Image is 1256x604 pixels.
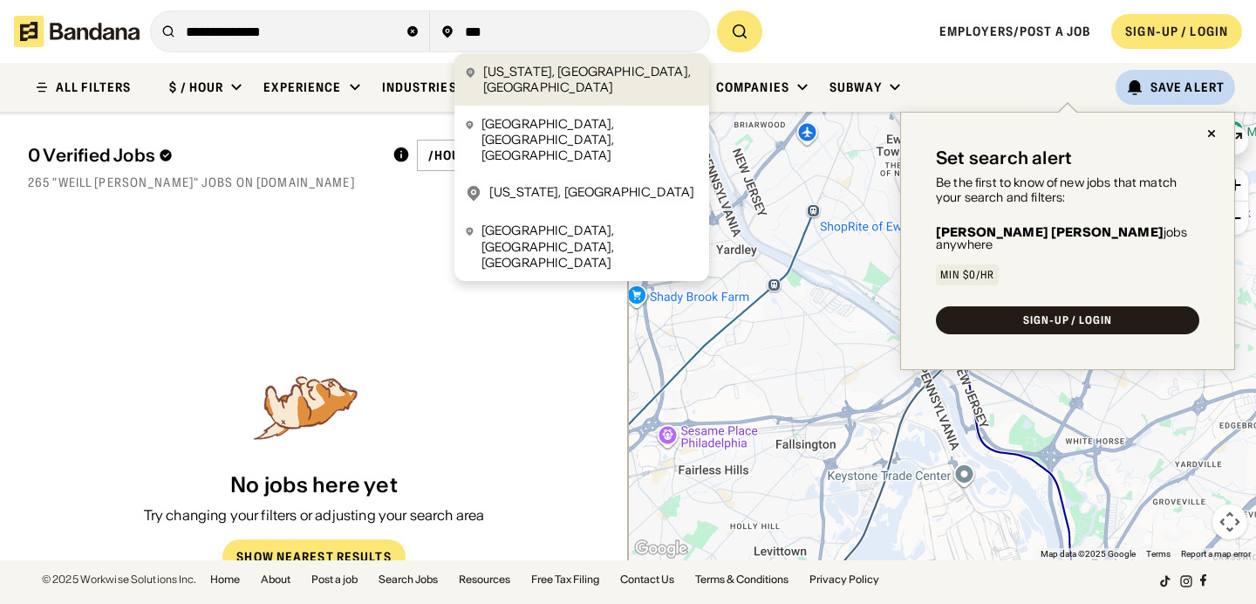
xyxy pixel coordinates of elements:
div: ALL FILTERS [56,81,131,93]
a: Home [210,574,240,585]
div: Save Alert [1150,79,1225,95]
div: SIGN-UP / LOGIN [1023,315,1112,326]
div: jobs anywhere [936,226,1199,251]
a: Report a map error [1181,549,1251,559]
div: No jobs here yet [230,473,398,498]
div: Be the first to know of new jobs that match your search and filters: [936,175,1199,205]
a: Privacy Policy [809,574,879,585]
div: 265 "weill [PERSON_NAME]" jobs on [DOMAIN_NAME] [28,175,600,190]
img: Google [632,538,690,560]
div: Subway [829,79,882,95]
button: Map camera controls [1212,504,1247,539]
div: [US_STATE], [GEOGRAPHIC_DATA] [489,184,694,202]
a: Terms (opens in new tab) [1146,549,1171,559]
div: grid [28,201,600,368]
div: Min $0/hr [940,270,994,280]
div: Show Nearest Results [236,551,391,563]
a: Open this area in Google Maps (opens a new window) [632,538,690,560]
a: Resources [459,574,510,585]
a: Contact Us [620,574,674,585]
div: [GEOGRAPHIC_DATA], [GEOGRAPHIC_DATA], [GEOGRAPHIC_DATA] [481,116,699,164]
a: Post a job [311,574,358,585]
b: [PERSON_NAME] [PERSON_NAME] [936,224,1164,240]
img: Bandana logotype [14,16,140,47]
div: © 2025 Workwise Solutions Inc. [42,574,196,585]
div: Try changing your filters or adjusting your search area [144,505,485,525]
div: SIGN-UP / LOGIN [1125,24,1228,39]
div: Set search alert [936,148,1072,168]
a: Free Tax Filing [531,574,599,585]
div: Companies [716,79,789,95]
div: Experience [263,79,341,95]
a: Search Jobs [379,574,438,585]
div: [US_STATE], [GEOGRAPHIC_DATA], [GEOGRAPHIC_DATA] [483,64,699,95]
div: Industries [382,79,457,95]
a: Employers/Post a job [939,24,1090,39]
div: /hour [428,148,469,163]
div: $ / hour [169,79,223,95]
a: Terms & Conditions [695,574,788,585]
div: 0 Verified Jobs [28,145,379,166]
span: Map data ©2025 Google [1041,549,1136,559]
div: [GEOGRAPHIC_DATA], [GEOGRAPHIC_DATA], [GEOGRAPHIC_DATA] [481,223,699,271]
a: About [261,574,290,585]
